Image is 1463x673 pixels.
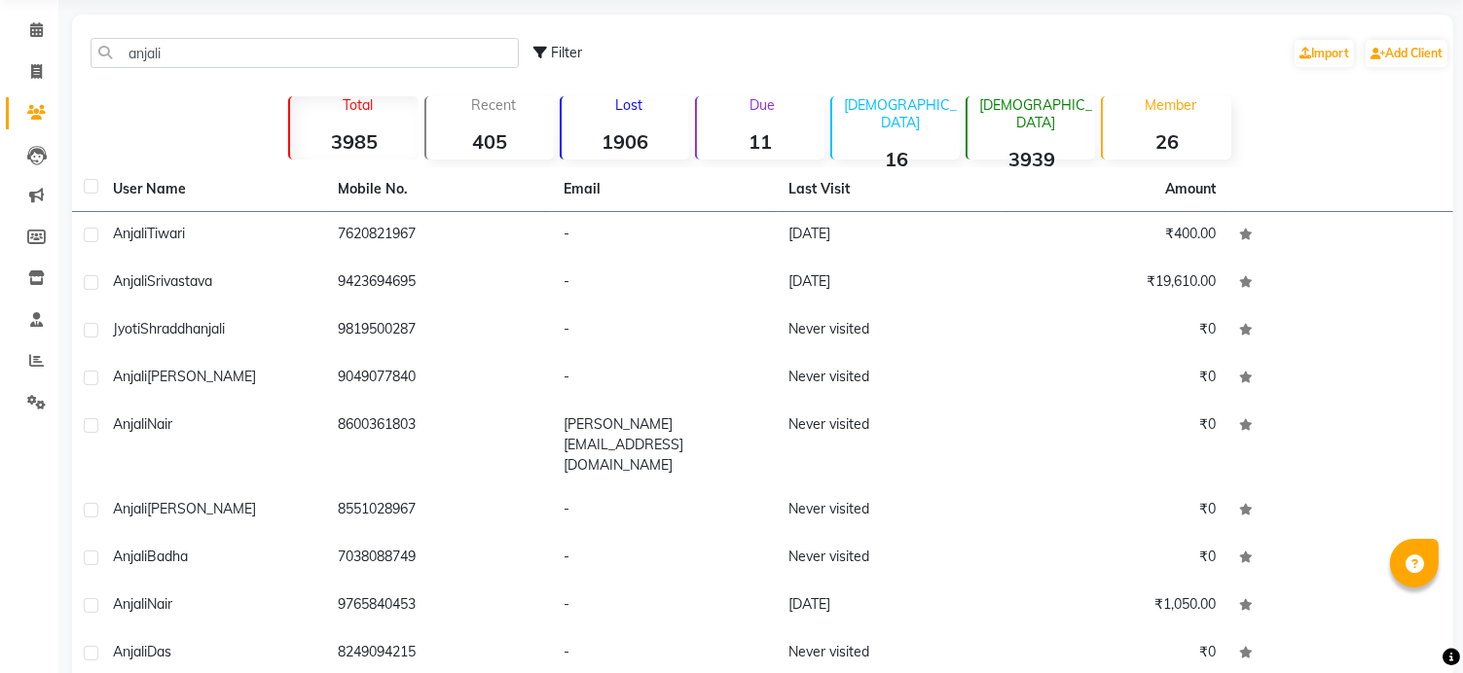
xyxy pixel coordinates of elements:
td: Never visited [778,307,1004,355]
th: Amount [1154,167,1228,211]
td: 9765840453 [327,583,553,630]
strong: 11 [697,129,824,154]
span: Badha [147,548,188,565]
td: ₹0 [1003,355,1228,403]
td: 7620821967 [327,212,553,260]
input: Search by Name/Mobile/Email/Code [91,38,519,68]
strong: 405 [426,129,554,154]
td: ₹0 [1003,535,1228,583]
td: Never visited [778,355,1004,403]
td: 7038088749 [327,535,553,583]
td: Never visited [778,535,1004,583]
span: Shraddhanjali [140,320,225,337]
td: ₹1,050.00 [1003,583,1228,630]
td: ₹19,610.00 [1003,260,1228,307]
td: [PERSON_NAME][EMAIL_ADDRESS][DOMAIN_NAME] [552,403,778,487]
span: Anjali [113,415,147,433]
span: Nair [147,595,172,613]
strong: 3939 [968,147,1095,171]
td: ₹0 [1003,487,1228,535]
td: ₹0 [1003,307,1228,355]
span: Anjali [113,500,147,517]
strong: 1906 [562,129,689,154]
strong: 16 [832,147,960,171]
a: Add Client [1366,40,1447,67]
td: 9423694695 [327,260,553,307]
span: Anjali [113,368,147,385]
td: - [552,535,778,583]
th: User Name [101,167,327,212]
td: ₹400.00 [1003,212,1228,260]
span: Tiwari [147,225,185,242]
td: [DATE] [778,583,1004,630]
span: Nair [147,415,172,433]
td: 8600361803 [327,403,553,487]
span: [PERSON_NAME] [147,500,256,517]
span: Anjali [113,643,147,660]
th: Email [552,167,778,212]
span: Das [147,643,171,660]
span: Filter [551,44,582,61]
p: Due [701,96,824,114]
span: Jyoti [113,320,140,337]
p: Total [298,96,418,114]
strong: 26 [1103,129,1230,154]
span: Anjali [113,548,147,565]
td: 9049077840 [327,355,553,403]
td: ₹0 [1003,403,1228,487]
span: Anjali [113,595,147,613]
td: Never visited [778,403,1004,487]
td: [DATE] [778,212,1004,260]
span: Anjali [113,272,147,290]
td: - [552,260,778,307]
span: Srivastava [147,272,212,290]
td: Never visited [778,487,1004,535]
p: [DEMOGRAPHIC_DATA] [840,96,960,131]
td: 9819500287 [327,307,553,355]
p: Recent [434,96,554,114]
td: - [552,355,778,403]
td: - [552,307,778,355]
strong: 3985 [290,129,418,154]
span: Anjali [113,225,147,242]
p: Lost [569,96,689,114]
td: [DATE] [778,260,1004,307]
span: [PERSON_NAME] [147,368,256,385]
td: 8551028967 [327,487,553,535]
a: Import [1295,40,1354,67]
th: Last Visit [778,167,1004,212]
td: - [552,487,778,535]
td: - [552,583,778,630]
th: Mobile No. [327,167,553,212]
td: - [552,212,778,260]
p: [DEMOGRAPHIC_DATA] [975,96,1095,131]
p: Member [1111,96,1230,114]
